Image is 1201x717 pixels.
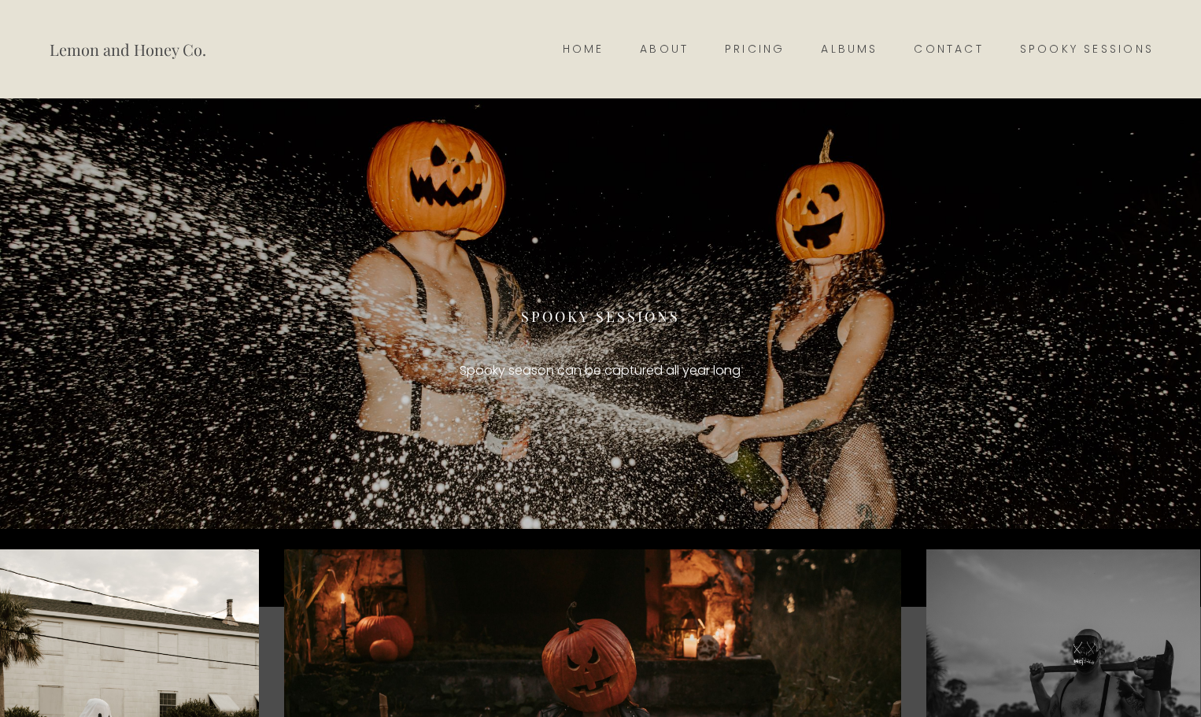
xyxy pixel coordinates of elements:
span: can [557,358,582,383]
span: captured [604,358,663,383]
span: year [682,358,710,383]
a: Contact [896,39,1002,61]
a: Pricing [707,39,803,61]
a: About [622,39,707,61]
a: Albums [803,39,896,61]
span: long [713,358,741,383]
a: Spooky Sessions [1002,39,1172,61]
span: be [585,358,601,383]
span: Spooky [460,358,505,383]
span: Spooky [521,308,590,327]
span: all [666,358,679,383]
a: Home [545,39,623,61]
a: Lemon and Honey Co. [50,29,206,69]
span: Sessions [596,308,680,327]
span: season [508,358,554,383]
